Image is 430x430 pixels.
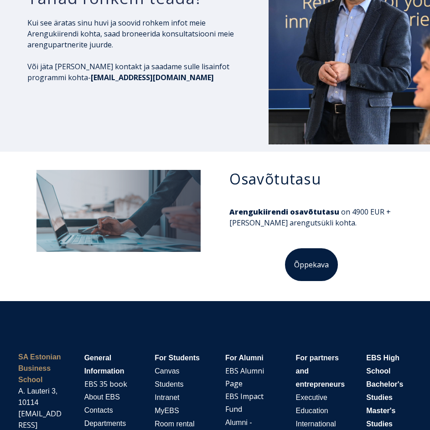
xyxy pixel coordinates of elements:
p: Või jäta [PERSON_NAME] kontakt ja saadame sulle lisainfot programmi kohta- [27,61,258,83]
a: Õppekava [285,248,338,281]
span: General Information [84,354,124,375]
span: Students Intranet [155,380,183,401]
span: A. Lauteri 3, 10114 [18,387,57,406]
span: For partners and entrepreneurs [296,354,345,388]
a: EBS 35 book [84,379,127,389]
a: Contacts [84,405,113,415]
strong: Arengukiirendi osavõtutasu [229,207,341,217]
a: Bachelor's Studies [366,379,403,402]
img: 4-Nov-19-2024-02-01-52-3618-PM [36,170,201,252]
span: For Alumni [225,354,264,362]
a: EBS Impact Fund [225,391,264,414]
a: Canvas [155,366,179,376]
span: Executive Education [296,394,328,415]
a: Master's Studies [366,405,395,429]
p: Kui see äratas sinu huvi ja soovid rohkem infot meie Arengukiirendi kohta, saad broneerida konsul... [27,17,258,50]
span: Room rental [155,420,194,428]
span: MyEBS [155,407,179,415]
span: About EBS [84,393,120,401]
a: Students Intranet [155,379,183,402]
a: Executive Education [296,392,328,415]
a: [EMAIL_ADDRESS][DOMAIN_NAME] [91,72,214,82]
span: Canvas [155,367,179,375]
a: EBS High School [366,353,399,376]
a: About EBS [84,392,120,402]
span: Master's Studies [366,407,395,428]
span: EBS High School [366,354,399,375]
span: on 4900 [341,207,368,217]
span: Bachelor's Studies [366,380,403,401]
strong: SA Estonian Business School [18,353,61,384]
h3: Osavõtutasu [229,170,394,188]
span: EUR + [PERSON_NAME] arengutsükli kohta. [229,207,391,228]
a: Room rental [155,419,194,429]
a: MyEBS [155,405,179,415]
a: EBS Alumni Page [225,366,264,389]
span: For Students [155,354,200,362]
span: Contacts [84,406,113,414]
